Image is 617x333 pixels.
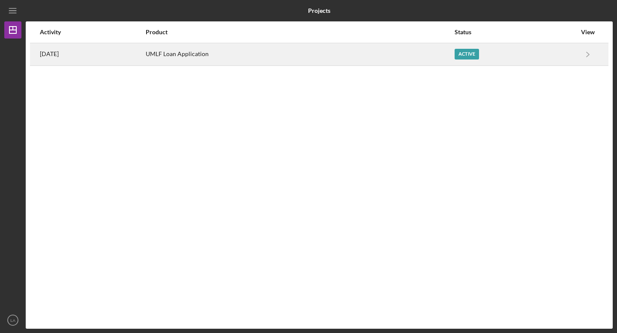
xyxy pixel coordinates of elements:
[146,29,454,36] div: Product
[4,312,21,329] button: LA
[40,29,145,36] div: Activity
[40,51,59,57] time: 2025-08-28 20:18
[577,29,599,36] div: View
[146,44,454,65] div: UMLF Loan Application
[308,7,330,14] b: Projects
[455,29,576,36] div: Status
[10,318,15,323] text: LA
[455,49,479,59] div: Active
